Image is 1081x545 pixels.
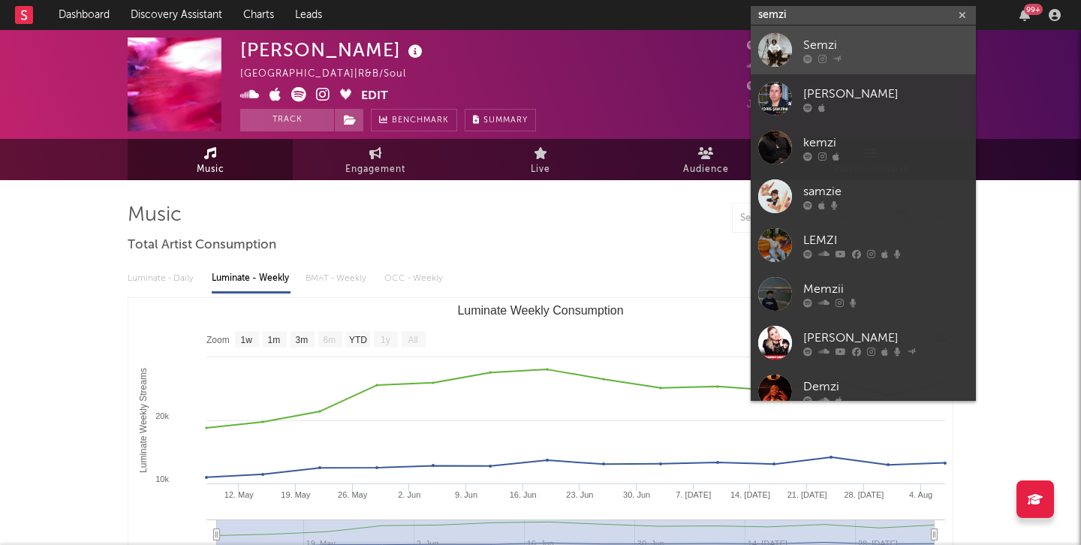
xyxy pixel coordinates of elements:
a: samzie [751,172,976,221]
span: 2,147 [747,41,791,51]
div: LEMZI [803,231,968,249]
a: Music [128,139,293,180]
div: [PERSON_NAME] [240,38,426,62]
span: 17,549 Monthly Listeners [747,82,890,92]
a: Engagement [293,139,458,180]
text: 7. [DATE] [676,490,711,499]
text: All [408,335,417,345]
div: Demzi [803,378,968,396]
a: LEMZI [751,221,976,269]
text: 12. May [224,490,254,499]
div: samzie [803,182,968,200]
span: Jump Score: 79.7 [747,100,835,110]
button: 99+ [1019,9,1030,21]
a: [PERSON_NAME] [751,318,976,367]
text: 14. [DATE] [730,490,770,499]
a: Demzi [751,367,976,416]
div: Luminate - Weekly [212,266,291,291]
button: Summary [465,109,536,131]
div: Semzi [803,36,968,54]
a: Memzii [751,269,976,318]
a: Semzi [751,26,976,74]
text: 1y [381,335,390,345]
a: [PERSON_NAME] [751,74,976,123]
text: 16. Jun [510,490,537,499]
text: 19. May [281,490,311,499]
span: Music [197,161,224,179]
button: Edit [361,87,388,106]
div: [GEOGRAPHIC_DATA] | R&B/Soul [240,65,423,83]
div: kemzi [803,134,968,152]
input: Search by song name or URL [733,212,891,224]
a: Benchmark [371,109,457,131]
span: Engagement [345,161,405,179]
text: 3m [296,335,309,345]
text: 26. May [338,490,368,499]
span: Total Artist Consumption [128,236,276,254]
a: Audience [623,139,788,180]
text: 6m [324,335,336,345]
button: Track [240,109,334,131]
text: 1m [268,335,281,345]
div: [PERSON_NAME] [803,329,968,347]
div: 99 + [1024,4,1043,15]
text: YTD [349,335,367,345]
text: Luminate Weekly Consumption [457,304,623,317]
input: Search for artists [751,6,976,25]
div: Memzii [803,280,968,298]
text: Zoom [206,335,230,345]
text: 10k [155,474,169,483]
text: Luminate Weekly Streams [138,368,149,473]
text: 1w [241,335,253,345]
span: Audience [683,161,729,179]
text: 30. Jun [623,490,650,499]
a: kemzi [751,123,976,172]
text: 4. Aug [909,490,932,499]
span: Summary [483,116,528,125]
a: Live [458,139,623,180]
text: 2. Jun [398,490,420,499]
text: 21. [DATE] [787,490,827,499]
span: 811 [747,62,781,71]
text: 9. Jun [455,490,477,499]
span: Live [531,161,550,179]
div: [PERSON_NAME] [803,85,968,103]
text: 28. [DATE] [844,490,884,499]
text: 23. Jun [566,490,593,499]
span: Benchmark [392,112,449,130]
text: 20k [155,411,169,420]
